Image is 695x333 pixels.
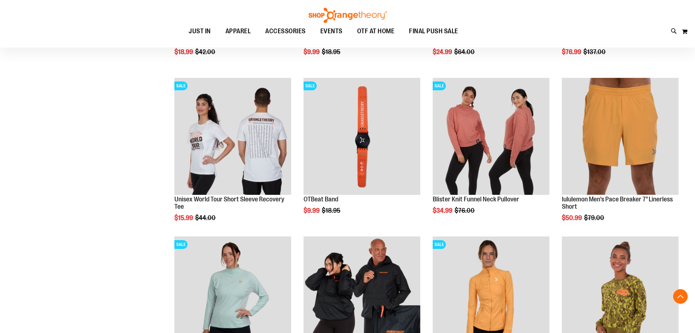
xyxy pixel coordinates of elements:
[584,214,605,222] span: $79.00
[304,78,420,195] img: OTBeat Band
[433,78,549,196] a: Product image for Blister Knit Funnelneck PulloverSALE
[308,8,388,23] img: Shop Orangetheory
[174,240,188,249] span: SALE
[562,78,679,196] a: Product image for lululemon Pace Breaker Short 7in Linerless
[304,196,338,203] a: OTBeat Band
[195,214,217,222] span: $44.00
[300,74,424,233] div: product
[218,23,258,40] a: APPAREL
[455,207,476,214] span: $76.00
[357,23,395,39] span: OTF AT HOME
[350,23,402,40] a: OTF AT HOME
[562,196,673,210] a: lululemon Men's Pace Breaker 7" Linerless Short
[673,289,688,304] button: Back To Top
[189,23,211,39] span: JUST IN
[558,74,682,240] div: product
[174,82,188,90] span: SALE
[429,74,553,233] div: product
[322,207,341,214] span: $18.95
[258,23,313,40] a: ACCESSORIES
[304,78,420,196] a: OTBeat BandSALE
[433,78,549,195] img: Product image for Blister Knit Funnelneck Pullover
[562,78,679,195] img: Product image for lululemon Pace Breaker Short 7in Linerless
[320,23,343,39] span: EVENTS
[304,82,317,90] span: SALE
[409,23,458,39] span: FINAL PUSH SALE
[174,78,291,196] a: Product image for Unisex World Tour Short Sleeve Recovery TeeSALE
[433,82,446,90] span: SALE
[171,74,295,240] div: product
[562,48,582,56] span: $76.99
[313,23,350,40] a: EVENTS
[265,23,306,39] span: ACCESSORIES
[562,214,583,222] span: $50.99
[433,207,453,214] span: $34.99
[225,23,251,39] span: APPAREL
[174,214,194,222] span: $15.99
[174,196,284,210] a: Unisex World Tour Short Sleeve Recovery Tee
[402,23,466,39] a: FINAL PUSH SALE
[433,196,519,203] a: Blister Knit Funnel Neck Pullover
[433,48,453,56] span: $24.99
[195,48,216,56] span: $42.00
[174,48,194,56] span: $18.99
[174,78,291,195] img: Product image for Unisex World Tour Short Sleeve Recovery Tee
[433,240,446,249] span: SALE
[181,23,218,40] a: JUST IN
[304,48,321,56] span: $9.99
[304,207,321,214] span: $9.99
[583,48,607,56] span: $137.00
[322,48,341,56] span: $18.95
[454,48,476,56] span: $64.00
